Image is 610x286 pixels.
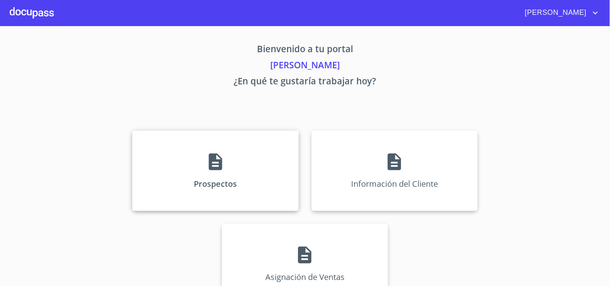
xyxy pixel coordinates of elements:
[58,74,553,90] p: ¿En qué te gustaría trabajar hoy?
[194,178,237,189] p: Prospectos
[58,58,553,74] p: [PERSON_NAME]
[58,42,553,58] p: Bienvenido a tu portal
[351,178,438,189] p: Información del Cliente
[519,6,591,19] span: [PERSON_NAME]
[265,272,345,282] p: Asignación de Ventas
[519,6,600,19] button: account of current user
